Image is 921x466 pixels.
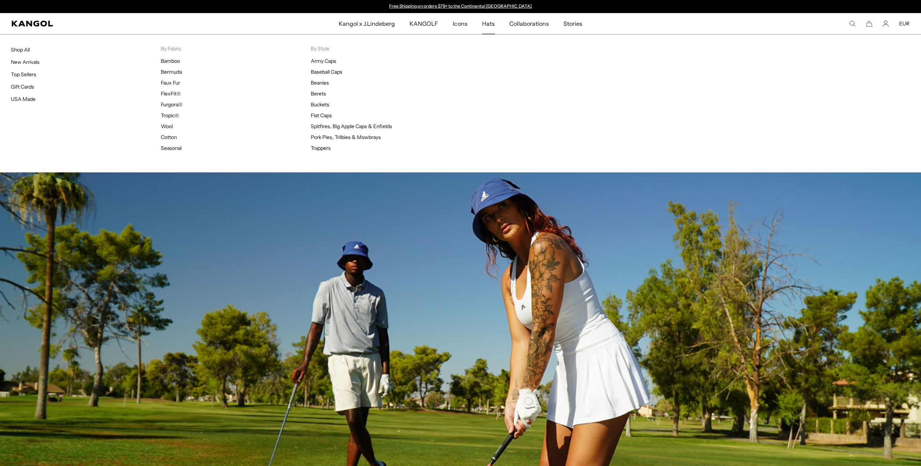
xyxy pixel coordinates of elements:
[161,45,311,52] p: By Fabric
[509,13,549,34] span: Collaborations
[556,13,590,34] a: Stories
[386,4,535,9] div: Announcement
[311,58,336,64] a: Army Caps
[11,96,36,102] a: USA Made
[161,145,182,151] a: Seasonal
[453,13,467,34] span: Icons
[899,20,909,27] button: EUR
[11,83,34,90] a: Gift Cards
[11,59,40,65] a: New Arrivals
[311,79,329,86] a: Beanies
[339,13,395,34] span: Kangol x J.Lindeberg
[482,13,495,34] span: Hats
[849,20,856,27] summary: Search here
[311,101,329,108] a: Buckets
[161,90,181,97] a: FlexFit®
[161,58,180,64] a: Bamboo
[386,4,535,9] div: 1 of 2
[311,145,331,151] a: Trappers
[11,71,36,78] a: Top Sellers
[475,13,502,34] a: Hats
[161,134,177,140] a: Cotton
[161,69,182,75] a: Bermuda
[161,123,173,130] a: Wool
[502,13,556,34] a: Collaborations
[161,101,183,108] a: Furgora®
[402,13,445,34] a: KANGOLF
[389,3,532,9] a: Free Shipping on orders $79+ to the Continental [GEOGRAPHIC_DATA]
[161,79,180,86] a: Faux Fur
[311,134,381,140] a: Pork Pies, Trilbies & Mowbrays
[161,112,179,119] a: Tropic®
[409,13,438,34] span: KANGOLF
[445,13,474,34] a: Icons
[563,13,582,34] span: Stories
[331,13,403,34] a: Kangol x J.Lindeberg
[386,4,535,9] slideshow-component: Announcement bar
[311,45,461,52] p: By Style
[883,20,889,27] a: Account
[311,69,342,75] a: Baseball Caps
[12,21,225,26] a: Kangol
[311,90,326,97] a: Berets
[311,123,392,130] a: Spitfires, Big Apple Caps & Enfields
[866,20,872,27] button: Cart
[11,46,30,53] a: Shop All
[311,112,332,119] a: Flat Caps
